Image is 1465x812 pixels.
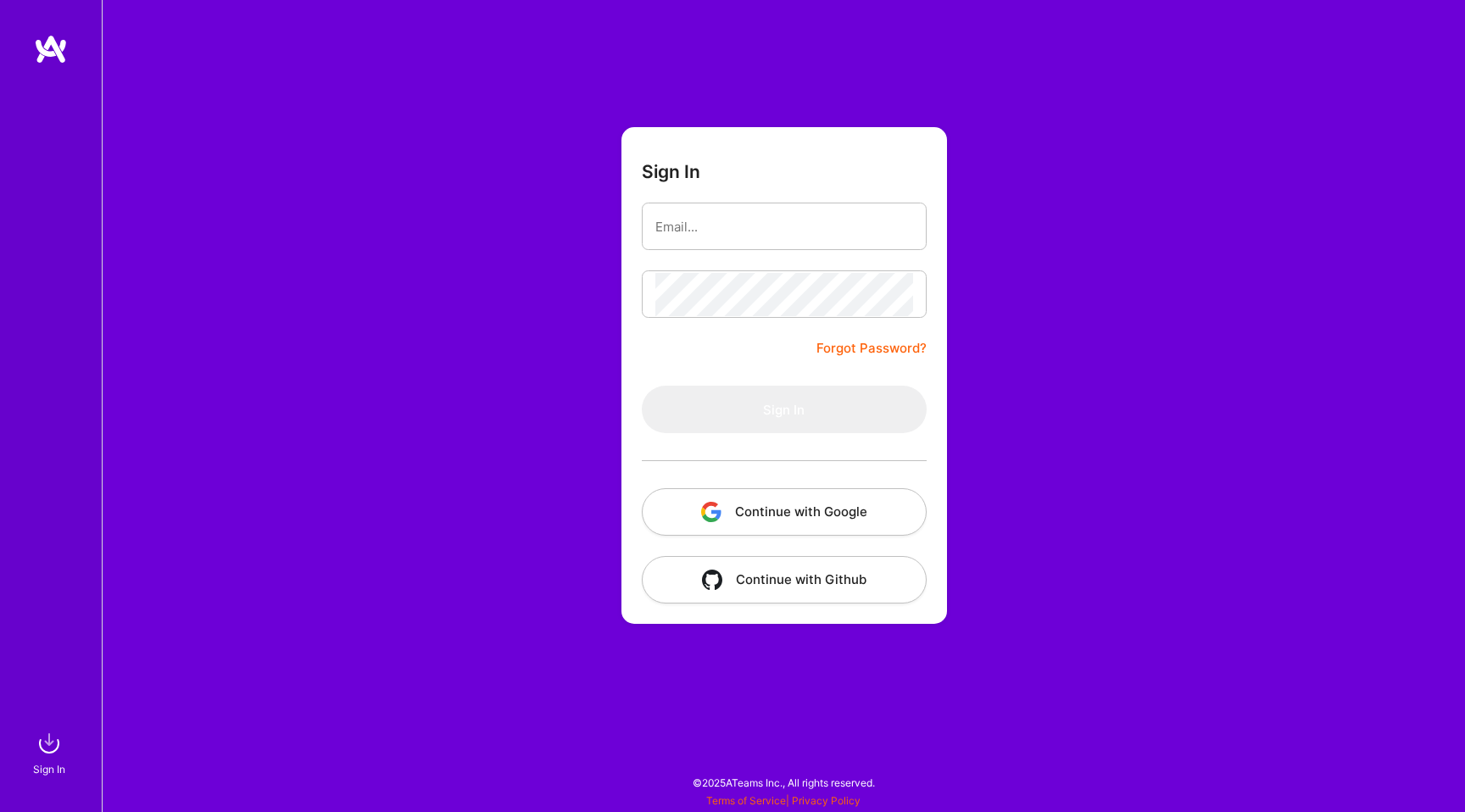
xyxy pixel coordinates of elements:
[642,488,927,536] button: Continue with Google
[706,794,786,807] a: Terms of Service
[702,570,722,590] img: icon
[33,760,65,778] div: Sign In
[792,794,861,807] a: Privacy Policy
[701,502,721,522] img: icon
[642,556,927,603] button: Continue with Github
[642,386,927,433] button: Sign In
[36,726,66,778] a: sign inSign In
[34,34,68,64] img: logo
[642,161,700,182] h3: Sign In
[816,338,927,359] a: Forgot Password?
[655,205,913,248] input: Email...
[32,726,66,760] img: sign in
[706,794,861,807] span: |
[102,761,1465,804] div: © 2025 ATeams Inc., All rights reserved.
